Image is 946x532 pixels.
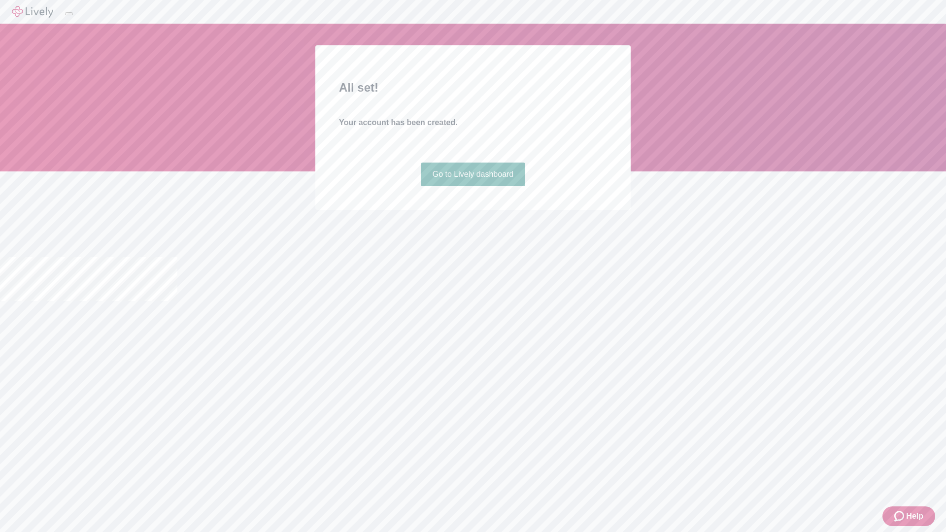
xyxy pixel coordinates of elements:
[65,12,73,15] button: Log out
[339,79,607,97] h2: All set!
[906,510,923,522] span: Help
[894,510,906,522] svg: Zendesk support icon
[12,6,53,18] img: Lively
[882,506,935,526] button: Zendesk support iconHelp
[421,163,526,186] a: Go to Lively dashboard
[339,117,607,129] h4: Your account has been created.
